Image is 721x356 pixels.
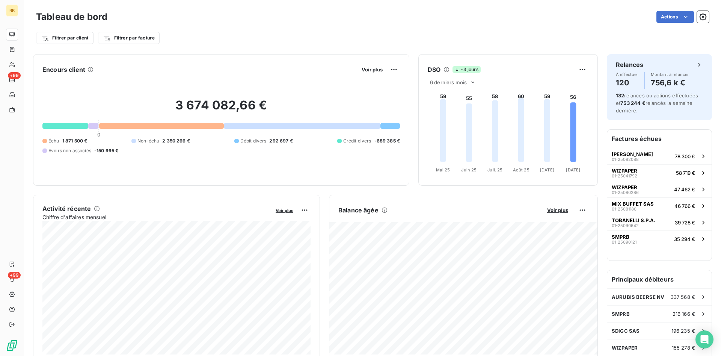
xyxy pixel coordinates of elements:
tspan: Juil. 25 [487,167,502,173]
span: SDIGC SAS [612,328,640,334]
div: RB [6,5,18,17]
h6: Activité récente [42,204,91,213]
h6: DSO [428,65,440,74]
button: TOBANELLI S.P.A.01-2509064239 728 € [607,214,712,230]
h6: Factures échues [607,130,712,148]
h6: Encours client [42,65,85,74]
h3: Tableau de bord [36,10,107,24]
span: MIX BUFFET SAS [612,201,654,207]
span: 01-25090121 [612,240,637,244]
span: SMPRB [612,311,630,317]
span: 39 728 € [675,220,695,226]
button: Filtrer par facture [98,32,160,44]
span: Voir plus [547,207,568,213]
span: -150 995 € [94,147,119,154]
button: Voir plus [273,207,296,214]
span: -689 385 € [374,138,400,144]
span: 01-25080286 [612,190,639,195]
span: 47 462 € [674,186,695,192]
span: 01-25081180 [612,207,637,211]
span: Voir plus [276,208,293,213]
span: SMPRB [612,234,629,240]
span: Crédit divers [343,138,371,144]
tspan: Mai 25 [436,167,450,173]
h4: 756,6 k € [651,77,689,89]
span: 196 235 € [671,328,695,334]
span: 132 [616,92,624,98]
span: WIZPAPER [612,345,638,351]
button: WIZPAPER01-2508028647 462 € [607,181,712,197]
button: Filtrer par client [36,32,94,44]
span: 01-25082088 [612,157,639,162]
div: Open Intercom Messenger [695,330,713,348]
span: 46 766 € [674,203,695,209]
span: Avoirs non associés [48,147,91,154]
span: À effectuer [616,72,638,77]
span: Montant à relancer [651,72,689,77]
button: Actions [656,11,694,23]
span: 0 [97,132,100,138]
h6: Relances [616,60,643,69]
button: [PERSON_NAME]01-2508208878 300 € [607,148,712,164]
span: Non-échu [137,138,159,144]
button: SMPRB01-2509012135 294 € [607,230,712,247]
span: 1 871 500 € [62,138,87,144]
span: 35 294 € [674,236,695,242]
button: Voir plus [359,66,385,73]
span: Chiffre d'affaires mensuel [42,213,270,221]
span: 78 300 € [675,153,695,159]
span: 292 697 € [269,138,293,144]
span: 6 derniers mois [430,79,467,85]
span: +99 [8,272,21,279]
span: 2 350 266 € [162,138,190,144]
span: AURUBIS BEERSE NV [612,294,665,300]
span: 753 244 € [620,100,645,106]
button: WIZPAPER01-2504179258 719 € [607,164,712,181]
span: Échu [48,138,59,144]
span: relances ou actions effectuées et relancés la semaine dernière. [616,92,698,114]
button: Voir plus [545,207,570,214]
tspan: Août 25 [513,167,529,173]
span: [PERSON_NAME] [612,151,653,157]
tspan: [DATE] [566,167,580,173]
span: TOBANELLI S.P.A. [612,217,655,223]
img: Logo LeanPay [6,339,18,351]
span: 216 166 € [673,311,695,317]
h2: 3 674 082,66 € [42,98,400,120]
tspan: Juin 25 [461,167,477,173]
tspan: [DATE] [540,167,554,173]
h4: 120 [616,77,638,89]
span: WIZPAPER [612,168,637,174]
span: WIZPAPER [612,184,637,190]
span: Voir plus [362,67,383,73]
h6: Principaux débiteurs [607,270,712,288]
span: 01-25090642 [612,223,639,228]
span: -3 jours [453,66,480,73]
span: +99 [8,72,21,79]
span: Débit divers [240,138,267,144]
span: 58 719 € [676,170,695,176]
span: 01-25041792 [612,174,637,178]
span: 155 278 € [672,345,695,351]
span: 337 568 € [671,294,695,300]
h6: Balance âgée [338,206,379,215]
button: MIX BUFFET SAS01-2508118046 766 € [607,197,712,214]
